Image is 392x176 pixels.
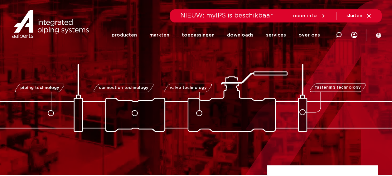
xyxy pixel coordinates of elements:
span: valve technology [170,86,207,90]
a: toepassingen [182,23,215,47]
nav: Menu [112,23,320,47]
a: sluiten [346,13,372,19]
span: piping technology [20,86,59,90]
a: meer info [293,13,326,19]
a: services [266,23,286,47]
a: producten [112,23,137,47]
span: connection technology [99,86,148,90]
span: fastening technology [315,86,361,90]
a: over ons [298,23,320,47]
span: NIEUW: myIPS is beschikbaar [180,12,273,19]
a: downloads [227,23,254,47]
span: sluiten [346,13,362,18]
span: meer info [293,13,317,18]
a: markten [149,23,169,47]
